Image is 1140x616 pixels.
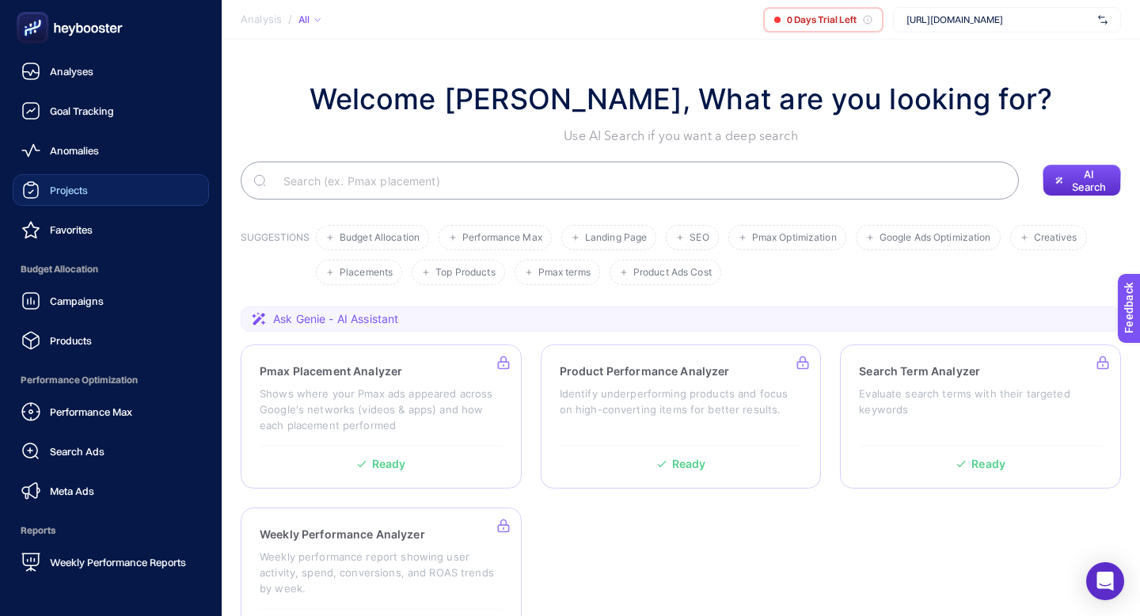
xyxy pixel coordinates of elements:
span: Performance Max [50,405,132,418]
span: / [288,13,292,25]
a: Search Ads [13,435,209,467]
div: Open Intercom Messenger [1086,562,1124,600]
img: svg%3e [1098,12,1108,28]
a: Projects [13,174,209,206]
span: Projects [50,184,88,196]
span: Top Products [435,267,495,279]
span: Performance Optimization [13,364,209,396]
a: Analyses [13,55,209,87]
span: Analysis [241,13,282,26]
span: Meta Ads [50,485,94,497]
a: Goal Tracking [13,95,209,127]
span: Ask Genie - AI Assistant [273,311,398,327]
span: Favorites [50,223,93,236]
span: Pmax Optimization [752,232,837,244]
span: Google Ads Optimization [880,232,991,244]
a: Performance Max [13,396,209,428]
span: [URL][DOMAIN_NAME] [906,13,1092,26]
span: Performance Max [462,232,542,244]
a: Campaigns [13,285,209,317]
span: Campaigns [50,295,104,307]
span: Anomalies [50,144,99,157]
span: Product Ads Cost [633,267,712,279]
span: Analyses [50,65,93,78]
span: AI Search [1070,168,1108,193]
a: Meta Ads [13,475,209,507]
a: Anomalies [13,135,209,166]
span: Creatives [1034,232,1077,244]
a: Product Performance AnalyzerIdentify underperforming products and focus on high-converting items ... [541,344,822,489]
span: Pmax terms [538,267,591,279]
span: 0 Days Trial Left [787,13,857,26]
span: Budget Allocation [340,232,420,244]
a: Weekly Performance Reports [13,546,209,578]
span: Landing Page [585,232,647,244]
span: Budget Allocation [13,253,209,285]
div: All [298,13,321,26]
a: Pmax Placement AnalyzerShows where your Pmax ads appeared across Google's networks (videos & apps... [241,344,522,489]
span: SEO [690,232,709,244]
a: Products [13,325,209,356]
p: Use AI Search if you want a deep search [310,127,1053,146]
span: Weekly Performance Reports [50,556,186,568]
span: Placements [340,267,393,279]
h3: SUGGESTIONS [241,231,310,285]
h1: Welcome [PERSON_NAME], What are you looking for? [310,78,1053,120]
span: Feedback [9,5,60,17]
a: Favorites [13,214,209,245]
span: Reports [13,515,209,546]
span: Search Ads [50,445,104,458]
span: Products [50,334,92,347]
a: Search Term AnalyzerEvaluate search terms with their targeted keywordsReady [840,344,1121,489]
span: Goal Tracking [50,105,114,117]
input: Search [271,158,1006,203]
button: AI Search [1043,165,1121,196]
